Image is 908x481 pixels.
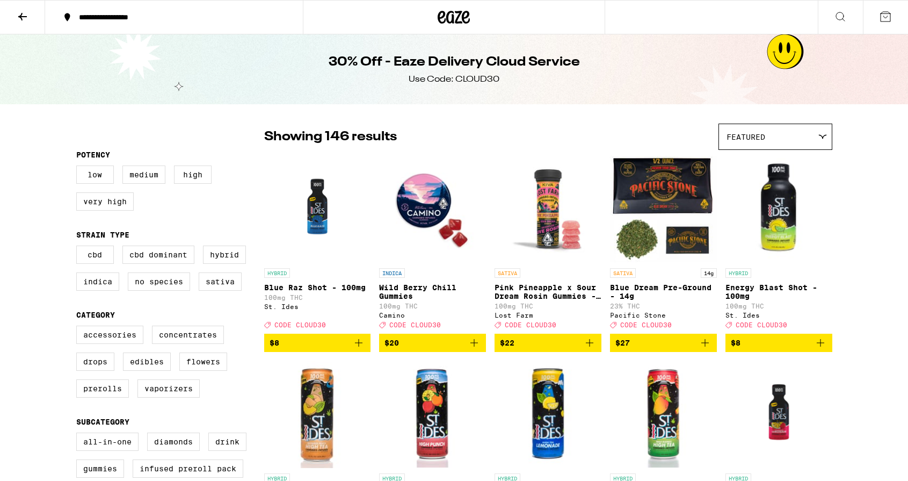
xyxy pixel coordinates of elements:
[379,334,486,352] button: Add to bag
[495,361,601,468] img: St. Ides - Lemonade High Tea
[727,133,765,141] span: Featured
[76,460,124,478] label: Gummies
[264,303,371,310] div: St. Ides
[270,339,279,347] span: $8
[76,433,139,451] label: All-In-One
[76,379,129,398] label: Prerolls
[174,166,212,184] label: High
[264,155,371,263] img: St. Ides - Blue Raz Shot - 100mg
[379,283,486,300] p: Wild Berry Chill Gummies
[725,268,751,278] p: HYBRID
[495,155,601,334] a: Open page for Pink Pineapple x Sour Dream Rosin Gummies - 100mg from Lost Farm
[725,312,832,319] div: St. Ides
[123,353,171,371] label: Edibles
[379,312,486,319] div: Camino
[264,155,371,334] a: Open page for Blue Raz Shot - 100mg from St. Ides
[128,272,190,291] label: No Species
[500,339,514,347] span: $22
[610,155,717,263] img: Pacific Stone - Blue Dream Pre-Ground - 14g
[725,155,832,334] a: Open page for Energy Blast Shot - 100mg from St. Ides
[264,361,371,468] img: St. Ides - Georgia Peach High Tea
[701,268,717,278] p: 14g
[76,231,129,239] legend: Strain Type
[495,334,601,352] button: Add to bag
[329,53,580,71] h1: 30% Off - Eaze Delivery Cloud Service
[610,334,717,352] button: Add to bag
[76,326,143,344] label: Accessories
[610,268,636,278] p: SATIVA
[495,268,520,278] p: SATIVA
[725,155,832,263] img: St. Ides - Energy Blast Shot - 100mg
[76,418,129,426] legend: Subcategory
[264,268,290,278] p: HYBRID
[264,334,371,352] button: Add to bag
[610,361,717,468] img: St. Ides - Maui Mango High Tea
[495,283,601,300] p: Pink Pineapple x Sour Dream Rosin Gummies - 100mg
[505,321,556,328] span: CODE CLOUD30
[199,272,242,291] label: Sativa
[122,166,165,184] label: Medium
[409,74,499,85] div: Use Code: CLOUD30
[495,312,601,319] div: Lost Farm
[379,361,486,468] img: St. Ides - High Punch High Tea
[610,283,717,300] p: Blue Dream Pre-Ground - 14g
[76,272,119,291] label: Indica
[76,192,134,211] label: Very High
[620,321,672,328] span: CODE CLOUD30
[133,460,243,478] label: Infused Preroll Pack
[179,353,227,371] label: Flowers
[495,303,601,310] p: 100mg THC
[76,353,114,371] label: Drops
[76,166,114,184] label: Low
[379,268,405,278] p: INDICA
[203,246,246,264] label: Hybrid
[725,334,832,352] button: Add to bag
[725,303,832,310] p: 100mg THC
[384,339,399,347] span: $20
[731,339,740,347] span: $8
[379,155,486,334] a: Open page for Wild Berry Chill Gummies from Camino
[264,128,397,146] p: Showing 146 results
[725,361,832,468] img: St. Ides - Strawberry Lemonade Shot - 100mg
[736,321,787,328] span: CODE CLOUD30
[208,433,246,451] label: Drink
[610,303,717,310] p: 23% THC
[615,339,630,347] span: $27
[147,433,200,451] label: Diamonds
[264,283,371,292] p: Blue Raz Shot - 100mg
[274,321,326,328] span: CODE CLOUD30
[76,311,115,319] legend: Category
[725,283,832,300] p: Energy Blast Shot - 100mg
[610,312,717,319] div: Pacific Stone
[264,294,371,301] p: 100mg THC
[379,303,486,310] p: 100mg THC
[389,321,441,328] span: CODE CLOUD30
[76,150,110,159] legend: Potency
[495,155,601,263] img: Lost Farm - Pink Pineapple x Sour Dream Rosin Gummies - 100mg
[152,326,224,344] label: Concentrates
[610,155,717,334] a: Open page for Blue Dream Pre-Ground - 14g from Pacific Stone
[379,155,486,263] img: Camino - Wild Berry Chill Gummies
[76,246,114,264] label: CBD
[122,246,194,264] label: CBD Dominant
[137,379,200,398] label: Vaporizers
